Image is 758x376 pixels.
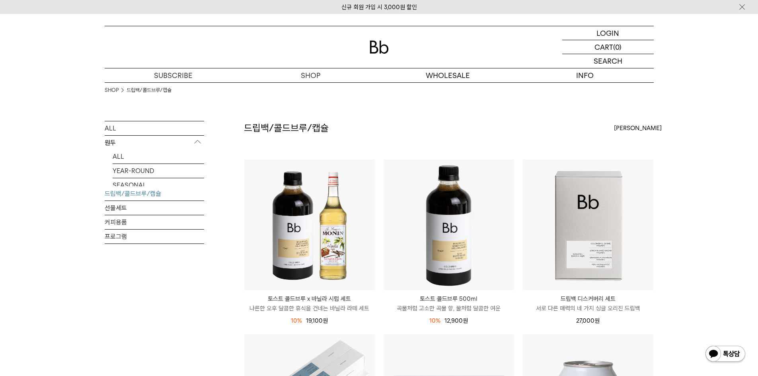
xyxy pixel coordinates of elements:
p: WHOLESALE [379,68,516,82]
a: SHOP [105,86,119,94]
img: 토스트 콜드브루 x 바닐라 시럽 세트 [244,160,375,290]
a: CART (0) [562,40,654,54]
p: SEARCH [594,54,622,68]
p: 토스트 콜드브루 500ml [384,294,514,304]
p: 서로 다른 매력의 네 가지 싱글 오리진 드립백 [523,304,653,313]
p: 드립백 디스커버리 세트 [523,294,653,304]
img: 드립백 디스커버리 세트 [523,160,653,290]
a: 선물세트 [105,201,204,215]
p: LOGIN [596,26,619,40]
div: 10% [429,316,440,325]
div: 10% [291,316,302,325]
a: 토스트 콜드브루 x 바닐라 시럽 세트 나른한 오후 달콤한 휴식을 건네는 바닐라 라떼 세트 [244,294,375,313]
a: LOGIN [562,26,654,40]
a: SHOP [242,68,379,82]
p: INFO [516,68,654,82]
p: (0) [613,40,622,54]
p: 곡물처럼 고소한 곡물 향, 꿀처럼 달콤한 여운 [384,304,514,313]
span: 원 [594,317,600,324]
a: 신규 회원 가입 시 3,000원 할인 [341,4,417,11]
span: 원 [323,317,328,324]
img: 카카오톡 채널 1:1 채팅 버튼 [705,345,746,364]
p: 원두 [105,136,204,150]
a: YEAR-ROUND [113,164,204,178]
span: [PERSON_NAME] [614,123,662,133]
p: 나른한 오후 달콤한 휴식을 건네는 바닐라 라떼 세트 [244,304,375,313]
h2: 드립백/콜드브루/캡슐 [244,121,329,135]
p: 토스트 콜드브루 x 바닐라 시럽 세트 [244,294,375,304]
a: 드립백 디스커버리 세트 서로 다른 매력의 네 가지 싱글 오리진 드립백 [523,294,653,313]
a: 토스트 콜드브루 500ml 곡물처럼 고소한 곡물 향, 꿀처럼 달콤한 여운 [384,294,514,313]
a: 프로그램 [105,230,204,244]
span: 12,900 [444,317,468,324]
a: SUBSCRIBE [105,68,242,82]
span: 27,000 [576,317,600,324]
a: ALL [105,121,204,135]
img: 로고 [370,41,389,54]
span: 19,100 [306,317,328,324]
a: SEASONAL [113,178,204,192]
a: ALL [113,150,204,164]
a: 커피용품 [105,215,204,229]
img: 토스트 콜드브루 500ml [384,160,514,290]
span: 원 [463,317,468,324]
p: CART [594,40,613,54]
a: 드립백/콜드브루/캡슐 [105,187,204,201]
a: 드립백/콜드브루/캡슐 [127,86,171,94]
